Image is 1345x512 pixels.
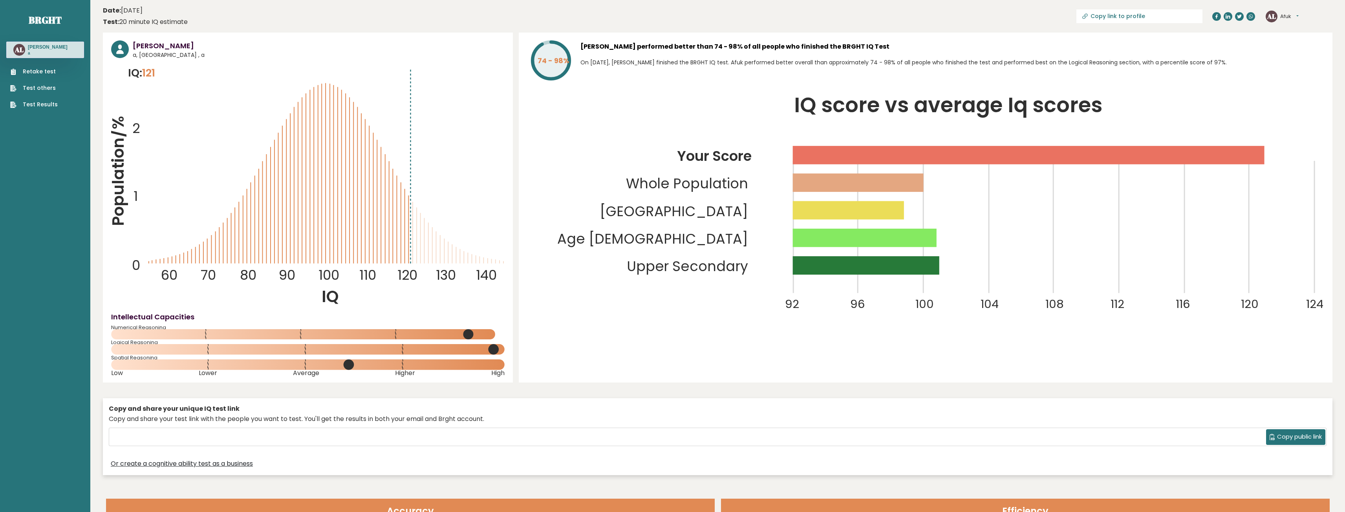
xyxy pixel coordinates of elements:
[134,187,138,206] tspan: 1
[321,285,339,308] tspan: IQ
[240,266,256,284] tspan: 80
[1111,296,1124,312] tspan: 112
[28,51,68,56] p: a
[15,45,24,54] text: AL
[109,404,1327,414] div: Copy and share your unique IQ test link
[103,17,188,27] div: 20 minute IQ estimate
[128,65,155,81] p: IQ:
[29,14,62,26] a: Brght
[103,6,143,15] time: [DATE]
[626,257,748,276] tspan: Upper Secondary
[133,40,505,51] h3: [PERSON_NAME]
[318,266,339,284] tspan: 100
[133,51,505,59] span: a, [GEOGRAPHIC_DATA] , a
[1045,296,1064,312] tspan: 108
[111,356,505,359] span: Spatial Reasoning
[436,266,456,284] tspan: 130
[10,100,58,109] a: Test Results
[1176,296,1190,312] tspan: 116
[111,326,505,329] span: Numerical Reasoning
[850,296,865,312] tspan: 96
[132,256,140,275] tspan: 0
[476,266,497,284] tspan: 140
[599,202,748,221] tspan: [GEOGRAPHIC_DATA]
[1280,13,1299,20] button: Afuk
[1267,11,1276,20] text: AL
[111,341,505,344] span: Logical Reasoning
[1266,429,1325,445] button: Copy public link
[199,372,217,375] span: Lower
[626,174,748,193] tspan: Whole Population
[794,91,1102,119] tspan: IQ score vs average Iq scores
[10,84,58,92] a: Test others
[915,296,933,312] tspan: 100
[111,459,253,468] a: Or create a cognitive ability test as a business
[359,266,376,284] tspan: 110
[580,57,1324,68] p: On [DATE], [PERSON_NAME] finished the BRGHT IQ test. Afuk performed better overall than approxima...
[1241,296,1259,312] tspan: 120
[10,67,58,76] a: Retake test
[161,266,178,284] tspan: 60
[103,6,121,15] b: Date:
[397,266,417,284] tspan: 120
[677,146,752,166] tspan: Your Score
[580,40,1324,53] h3: [PERSON_NAME] performed better than 74 - 98% of all people who finished the BRGHT IQ Test
[142,66,155,80] span: 121
[1277,432,1322,441] span: Copy public link
[28,44,68,50] h3: [PERSON_NAME]
[293,372,319,375] span: Average
[491,372,505,375] span: High
[111,312,505,322] h4: Intellectual Capacities
[557,229,748,248] tspan: Age [DEMOGRAPHIC_DATA]
[1306,296,1323,312] tspan: 124
[980,296,998,312] tspan: 104
[785,296,799,312] tspan: 92
[103,17,119,26] b: Test:
[111,372,123,375] span: Low
[395,372,415,375] span: Higher
[201,266,216,284] tspan: 70
[107,116,129,226] tspan: Population/%
[279,266,295,284] tspan: 90
[132,119,140,138] tspan: 2
[538,56,569,66] tspan: 74 - 98%
[109,414,1327,424] div: Copy and share your test link with the people you want to test. You'll get the results in both yo...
